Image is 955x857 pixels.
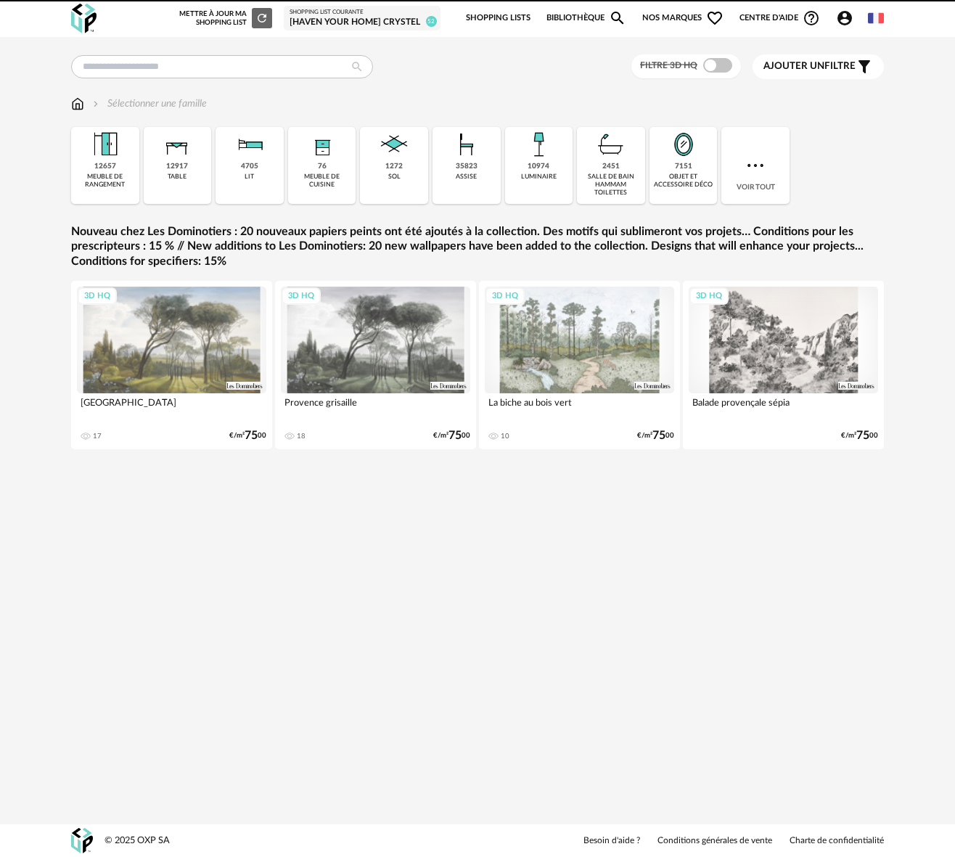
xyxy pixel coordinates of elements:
[449,127,484,162] img: Assise.png
[856,58,873,75] span: Filter icon
[546,3,626,33] a: BibliothèqueMagnify icon
[71,97,84,111] img: svg+xml;base64,PHN2ZyB3aWR0aD0iMTYiIGhlaWdodD0iMTciIHZpZXdCb3g9IjAgMCAxNiAxNyIgZmlsbD0ibm9uZSIgeG...
[790,835,884,847] a: Charte de confidentialité
[388,173,401,181] div: sol
[657,835,772,847] a: Conditions générales de vente
[528,162,549,171] div: 10974
[245,173,254,181] div: lit
[426,16,437,27] span: 52
[479,281,680,449] a: 3D HQ La biche au bois vert 10 €/m²7500
[94,162,116,171] div: 12657
[77,393,266,422] div: [GEOGRAPHIC_DATA]
[71,224,884,269] a: Nouveau chez Les Dominotiers : 20 nouveaux papiers peints ont été ajoutés à la collection. Des mo...
[78,287,117,306] div: 3D HQ
[581,173,641,197] div: salle de bain hammam toilettes
[290,17,435,28] div: [Haven your Home] Crystel
[868,10,884,26] img: fr
[721,127,790,204] div: Voir tout
[640,61,697,70] span: Filtre 3D HQ
[602,162,620,171] div: 2451
[255,15,269,22] span: Refresh icon
[583,835,640,847] a: Besoin d'aide ?
[739,9,820,27] span: Centre d'aideHelp Circle Outline icon
[763,61,824,71] span: Ajouter un
[93,432,102,440] div: 17
[241,162,258,171] div: 4705
[706,9,724,27] span: Heart Outline icon
[594,127,628,162] img: Salle%20de%20bain.png
[290,9,435,16] div: Shopping List courante
[836,9,860,27] span: Account Circle icon
[71,828,93,853] img: OXP
[71,4,97,33] img: OXP
[642,3,724,33] span: Nos marques
[232,127,267,162] img: Literie.png
[456,173,477,181] div: assise
[305,127,340,162] img: Rangement.png
[292,173,352,189] div: meuble de cuisine
[245,431,258,440] span: 75
[160,127,194,162] img: Table.png
[433,431,470,440] div: €/m² 00
[637,431,674,440] div: €/m² 00
[675,162,692,171] div: 7151
[521,127,556,162] img: Luminaire.png
[744,154,767,177] img: more.7b13dc1.svg
[485,393,674,422] div: La biche au bois vert
[71,281,272,449] a: 3D HQ [GEOGRAPHIC_DATA] 17 €/m²7500
[501,432,509,440] div: 10
[297,432,306,440] div: 18
[282,287,321,306] div: 3D HQ
[318,162,327,171] div: 76
[666,127,701,162] img: Miroir.png
[763,60,856,73] span: filtre
[75,173,135,189] div: meuble de rangement
[168,173,187,181] div: table
[521,173,557,181] div: luminaire
[179,8,272,28] div: Mettre à jour ma Shopping List
[281,393,470,422] div: Provence grisaille
[841,431,878,440] div: €/m² 00
[803,9,820,27] span: Help Circle Outline icon
[275,281,476,449] a: 3D HQ Provence grisaille 18 €/m²7500
[385,162,403,171] div: 1272
[654,173,713,189] div: objet et accessoire déco
[689,393,878,422] div: Balade provençale sépia
[88,127,123,162] img: Meuble%20de%20rangement.png
[689,287,729,306] div: 3D HQ
[104,835,170,847] div: © 2025 OXP SA
[229,431,266,440] div: €/m² 00
[836,9,853,27] span: Account Circle icon
[456,162,477,171] div: 35823
[753,54,884,79] button: Ajouter unfiltre Filter icon
[90,97,102,111] img: svg+xml;base64,PHN2ZyB3aWR0aD0iMTYiIGhlaWdodD0iMTYiIHZpZXdCb3g9IjAgMCAxNiAxNiIgZmlsbD0ibm9uZSIgeG...
[609,9,626,27] span: Magnify icon
[856,431,869,440] span: 75
[377,127,411,162] img: Sol.png
[290,9,435,28] a: Shopping List courante [Haven your Home] Crystel 52
[466,3,530,33] a: Shopping Lists
[683,281,884,449] a: 3D HQ Balade provençale sépia €/m²7500
[652,431,665,440] span: 75
[448,431,462,440] span: 75
[90,97,207,111] div: Sélectionner une famille
[166,162,188,171] div: 12917
[485,287,525,306] div: 3D HQ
